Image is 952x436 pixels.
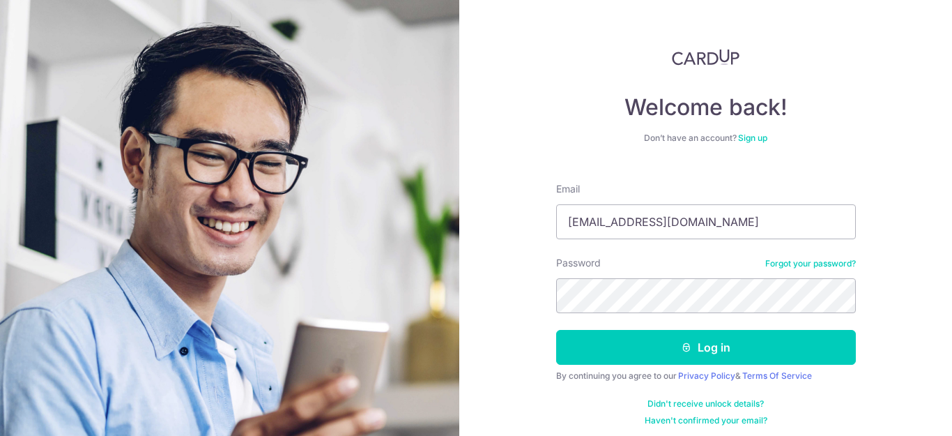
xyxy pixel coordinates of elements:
a: Haven't confirmed your email? [645,415,767,426]
label: Email [556,182,580,196]
a: Terms Of Service [742,370,812,381]
a: Forgot your password? [765,258,856,269]
a: Didn't receive unlock details? [647,398,764,409]
img: CardUp Logo [672,49,740,66]
input: Enter your Email [556,204,856,239]
div: By continuing you agree to our & [556,370,856,382]
button: Log in [556,330,856,365]
label: Password [556,256,601,270]
a: Privacy Policy [678,370,735,381]
a: Sign up [738,133,767,143]
h4: Welcome back! [556,93,856,121]
div: Don’t have an account? [556,133,856,144]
